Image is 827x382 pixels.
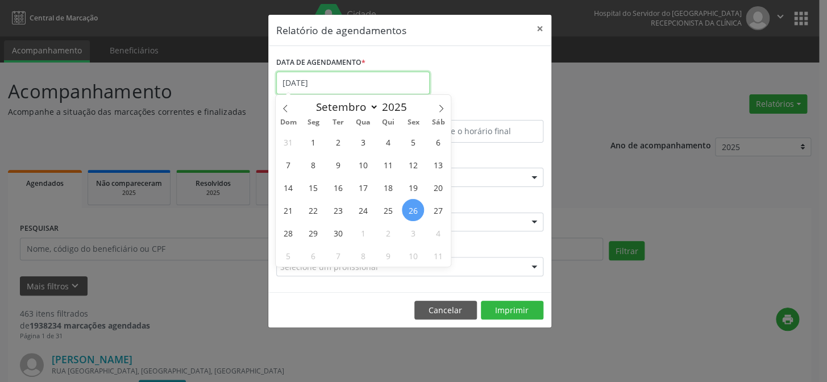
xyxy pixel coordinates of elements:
select: Month [310,99,379,115]
span: Outubro 3, 2025 [402,222,424,244]
span: Setembro 10, 2025 [352,153,375,176]
span: Setembro 16, 2025 [327,176,350,198]
input: Selecione uma data ou intervalo [276,72,430,94]
span: Outubro 9, 2025 [377,244,400,267]
span: Setembro 12, 2025 [402,153,424,176]
span: Seg [301,119,326,126]
input: Selecione o horário final [413,120,543,143]
span: Outubro 2, 2025 [377,222,400,244]
span: Setembro 24, 2025 [352,199,375,221]
span: Setembro 15, 2025 [302,176,325,198]
span: Setembro 21, 2025 [277,199,300,221]
span: Setembro 3, 2025 [352,131,375,153]
span: Setembro 7, 2025 [277,153,300,176]
span: Qui [376,119,401,126]
h5: Relatório de agendamentos [276,23,406,38]
span: Setembro 13, 2025 [427,153,449,176]
span: Setembro 20, 2025 [427,176,449,198]
span: Setembro 9, 2025 [327,153,350,176]
span: Setembro 6, 2025 [427,131,449,153]
span: Sex [401,119,426,126]
span: Outubro 8, 2025 [352,244,375,267]
span: Outubro 5, 2025 [277,244,300,267]
label: ATÉ [413,102,543,120]
span: Setembro 17, 2025 [352,176,375,198]
span: Setembro 11, 2025 [377,153,400,176]
span: Setembro 27, 2025 [427,199,449,221]
span: Setembro 18, 2025 [377,176,400,198]
input: Year [379,99,416,114]
span: Outubro 6, 2025 [302,244,325,267]
span: Setembro 1, 2025 [302,131,325,153]
span: Setembro 4, 2025 [377,131,400,153]
span: Selecione um profissional [280,261,378,273]
span: Setembro 14, 2025 [277,176,300,198]
span: Outubro 1, 2025 [352,222,375,244]
span: Qua [351,119,376,126]
button: Imprimir [481,301,543,320]
span: Agosto 31, 2025 [277,131,300,153]
span: Ter [326,119,351,126]
span: Setembro 23, 2025 [327,199,350,221]
span: Setembro 2, 2025 [327,131,350,153]
span: Setembro 5, 2025 [402,131,424,153]
span: Setembro 25, 2025 [377,199,400,221]
span: Setembro 26, 2025 [402,199,424,221]
button: Close [529,15,551,43]
span: Setembro 19, 2025 [402,176,424,198]
span: Outubro 11, 2025 [427,244,449,267]
span: Setembro 29, 2025 [302,222,325,244]
span: Outubro 7, 2025 [327,244,350,267]
span: Setembro 28, 2025 [277,222,300,244]
button: Cancelar [414,301,477,320]
span: Outubro 4, 2025 [427,222,449,244]
label: DATA DE AGENDAMENTO [276,54,365,72]
span: Setembro 30, 2025 [327,222,350,244]
span: Setembro 22, 2025 [302,199,325,221]
span: Setembro 8, 2025 [302,153,325,176]
span: Dom [276,119,301,126]
span: Sáb [426,119,451,126]
span: Outubro 10, 2025 [402,244,424,267]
